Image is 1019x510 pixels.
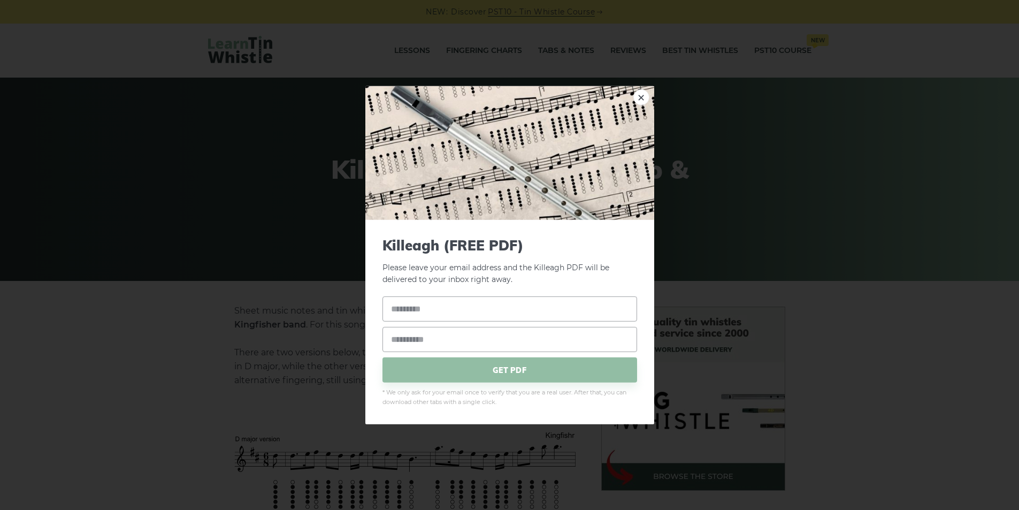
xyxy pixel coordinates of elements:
[382,237,637,286] p: Please leave your email address and the Killeagh PDF will be delivered to your inbox right away.
[382,357,637,383] span: GET PDF
[365,86,654,219] img: Tin Whistle Tab Preview
[633,89,649,105] a: ×
[382,388,637,407] span: * We only ask for your email once to verify that you are a real user. After that, you can downloa...
[382,237,637,253] span: Killeagh (FREE PDF)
